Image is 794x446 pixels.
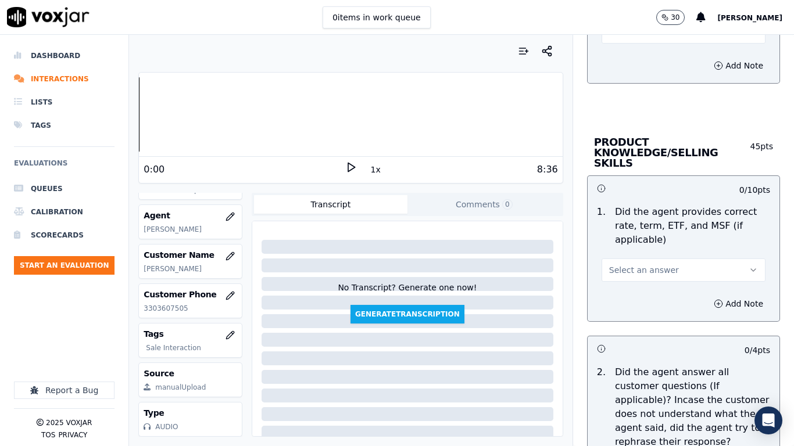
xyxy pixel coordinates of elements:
[323,6,431,28] button: 0items in work queue
[14,67,115,91] a: Interactions
[155,422,178,431] div: AUDIO
[144,368,237,379] h3: Source
[144,328,237,340] h3: Tags
[46,418,92,427] p: 2025 Voxjar
[144,210,237,221] h3: Agent
[14,256,115,275] button: Start an Evaluation
[14,91,115,114] a: Lists
[743,141,773,168] p: 45 pts
[144,225,237,234] p: [PERSON_NAME]
[369,161,383,178] button: 1x
[592,205,610,247] p: 1 .
[14,114,115,137] a: Tags
[502,199,513,210] span: 0
[14,382,115,399] button: Report a Bug
[144,163,164,177] div: 0:00
[537,163,558,177] div: 8:36
[338,282,477,305] div: No Transcript? Generate one now!
[745,344,770,356] p: 0 / 4 pts
[155,383,206,392] div: manualUpload
[58,430,87,440] button: Privacy
[7,7,90,27] img: voxjar logo
[717,10,794,24] button: [PERSON_NAME]
[14,200,115,224] a: Calibration
[144,264,237,274] p: [PERSON_NAME]
[254,195,407,214] button: Transcript
[739,184,770,196] p: 0 / 10 pts
[656,10,696,25] button: 30
[144,289,237,300] h3: Customer Phone
[144,407,237,419] h3: Type
[14,224,115,247] a: Scorecards
[41,430,55,440] button: TOS
[707,57,770,74] button: Add Note
[615,205,770,247] p: Did the agent provides correct rate, term, ETF, and MSF (if applicable)
[609,264,679,276] span: Select an answer
[717,14,782,22] span: [PERSON_NAME]
[754,407,782,434] div: Open Intercom Messenger
[144,249,237,261] h3: Customer Name
[671,13,679,22] p: 30
[707,296,770,312] button: Add Note
[656,10,685,25] button: 30
[594,137,743,168] h3: PRODUCT KNOWLEDGE/SELLING SKILLS
[350,305,464,323] button: GenerateTranscription
[407,195,561,214] button: Comments
[144,304,237,313] p: 3303607505
[14,44,115,67] a: Dashboard
[14,177,115,200] a: Queues
[14,156,115,177] h6: Evaluations
[146,343,237,353] p: Sale Interaction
